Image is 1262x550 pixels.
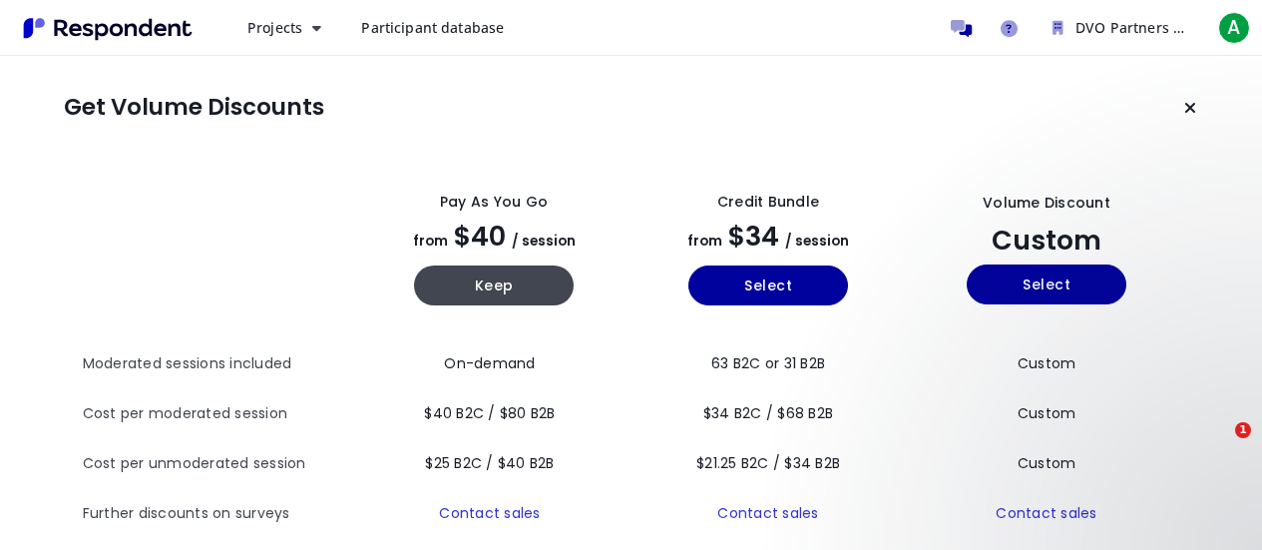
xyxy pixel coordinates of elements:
div: Volume Discount [983,193,1110,214]
a: Contact sales [996,503,1096,523]
span: / session [512,232,576,251]
a: Message participants [941,8,981,48]
span: On-demand [444,353,535,373]
span: $34 [728,218,779,255]
span: Projects [247,18,302,37]
th: Moderated sessions included [83,339,357,389]
a: Contact sales [717,503,818,523]
span: $25 B2C / $40 B2B [425,453,554,473]
button: Select yearly basic plan [688,266,848,305]
span: from [687,232,722,251]
button: Keep current yearly payg plan [414,266,574,305]
span: $21.25 B2C / $34 B2B [696,453,840,473]
a: Participant database [345,10,520,46]
div: Credit Bundle [717,192,819,213]
button: Select yearly custom_static plan [967,265,1126,304]
span: DVO Partners Team [1075,18,1210,37]
span: from [413,232,448,251]
span: Participant database [361,18,504,37]
h1: Get Volume Discounts [64,94,324,122]
span: 63 B2C or 31 B2B [711,353,825,373]
span: $34 B2C / $68 B2B [703,403,833,423]
span: $40 B2C / $80 B2B [424,403,555,423]
iframe: Intercom live chat [1194,422,1242,470]
span: 1 [1235,422,1251,438]
button: Projects [231,10,337,46]
th: Cost per unmoderated session [83,439,357,489]
button: DVO Partners Team [1037,10,1206,46]
img: Respondent [16,12,200,45]
th: Further discounts on surveys [83,489,357,539]
button: Keep current plan [1170,88,1210,128]
span: Custom [992,222,1101,259]
span: A [1218,12,1250,44]
th: Cost per moderated session [83,389,357,439]
span: $40 [454,218,506,255]
button: A [1214,10,1254,46]
span: / session [785,232,849,251]
a: Help and support [989,8,1029,48]
a: Contact sales [439,503,540,523]
div: Pay as you go [440,192,548,213]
